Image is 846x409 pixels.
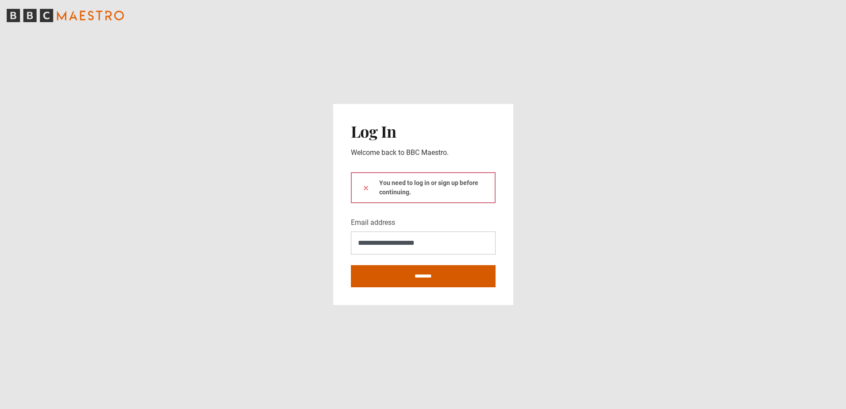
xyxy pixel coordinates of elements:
[351,172,496,203] div: You need to log in or sign up before continuing.
[7,9,124,22] svg: BBC Maestro
[351,122,496,140] h2: Log In
[351,217,395,228] label: Email address
[351,147,496,158] p: Welcome back to BBC Maestro.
